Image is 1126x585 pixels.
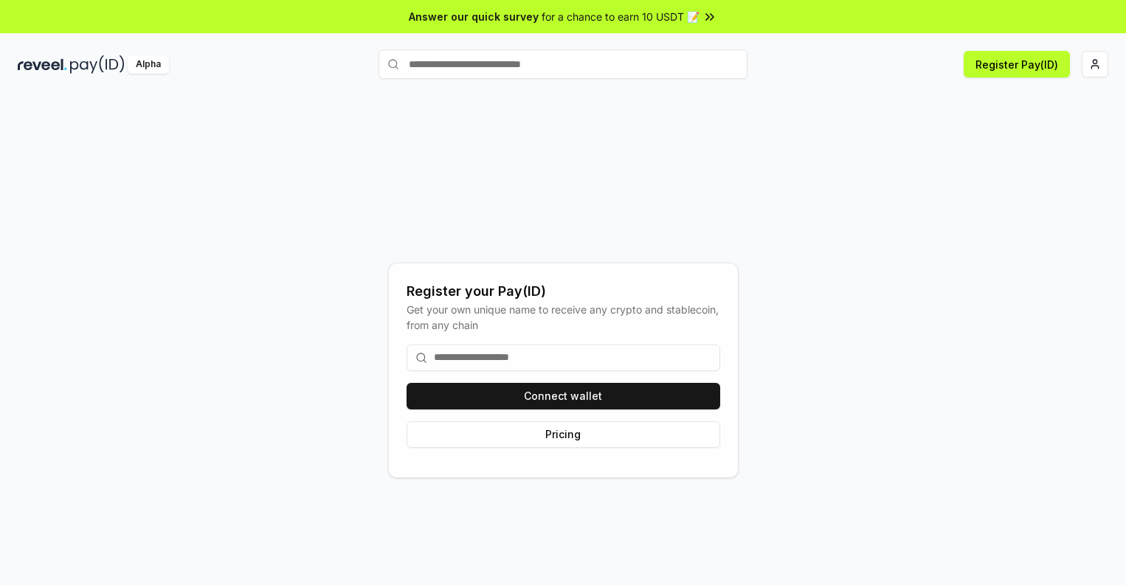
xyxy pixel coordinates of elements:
div: Get your own unique name to receive any crypto and stablecoin, from any chain [407,302,720,333]
img: pay_id [70,55,125,74]
span: Answer our quick survey [409,9,539,24]
button: Register Pay(ID) [964,51,1070,77]
div: Alpha [128,55,169,74]
img: reveel_dark [18,55,67,74]
button: Connect wallet [407,383,720,409]
button: Pricing [407,421,720,448]
span: for a chance to earn 10 USDT 📝 [542,9,700,24]
div: Register your Pay(ID) [407,281,720,302]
